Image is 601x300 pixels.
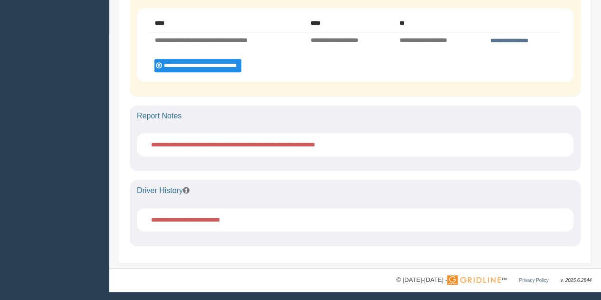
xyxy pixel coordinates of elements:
[130,180,581,201] div: Driver History
[396,275,591,285] div: © [DATE]-[DATE] - ™
[447,275,501,285] img: Gridline
[561,278,591,283] span: v. 2025.6.2844
[519,278,548,283] a: Privacy Policy
[130,106,581,126] div: Report Notes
